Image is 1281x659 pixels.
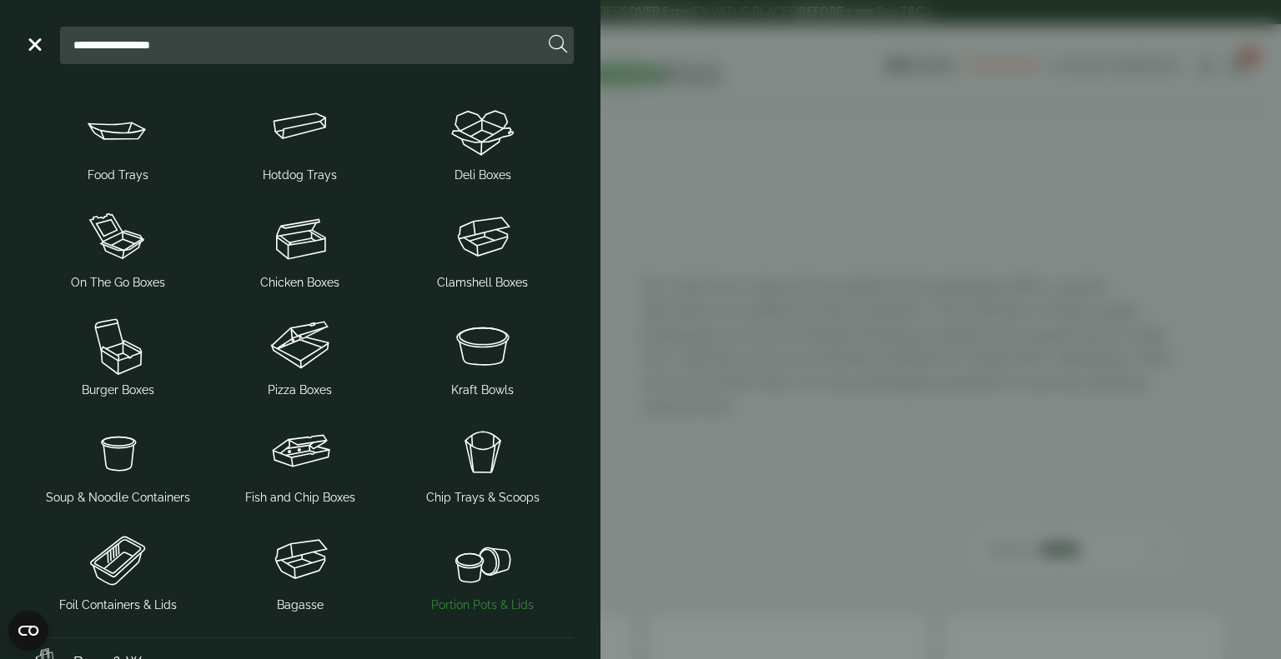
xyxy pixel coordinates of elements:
[8,611,48,651] button: Open CMP widget
[398,416,567,510] a: Chip Trays & Scoops
[398,308,567,402] a: Kraft Bowls
[216,93,385,187] a: Hotdog Trays
[398,312,567,378] img: SoupNsalad_bowls.svg
[216,204,385,271] img: Chicken_box-1.svg
[398,523,567,617] a: Portion Pots & Lids
[33,201,203,295] a: On The Go Boxes
[33,93,203,187] a: Food Trays
[88,167,148,184] span: Food Trays
[216,416,385,510] a: Fish and Chip Boxes
[216,308,385,402] a: Pizza Boxes
[33,523,203,617] a: Foil Containers & Lids
[33,204,203,271] img: OnTheGo_boxes.svg
[431,597,534,614] span: Portion Pots & Lids
[46,489,190,507] span: Soup & Noodle Containers
[33,419,203,486] img: SoupNoodle_container.svg
[216,97,385,163] img: Hotdog_tray.svg
[245,489,355,507] span: Fish and Chip Boxes
[398,93,567,187] a: Deli Boxes
[398,204,567,271] img: Clamshell_box.svg
[455,167,511,184] span: Deli Boxes
[33,312,203,378] img: Burger_box.svg
[216,527,385,593] img: Clamshell_box.svg
[33,308,203,402] a: Burger Boxes
[277,597,324,614] span: Bagasse
[33,416,203,510] a: Soup & Noodle Containers
[216,312,385,378] img: Pizza_boxes.svg
[426,489,540,507] span: Chip Trays & Scoops
[33,527,203,593] img: Foil_container.svg
[451,382,514,399] span: Kraft Bowls
[398,201,567,295] a: Clamshell Boxes
[71,274,165,292] span: On The Go Boxes
[398,419,567,486] img: Chip_tray.svg
[216,419,385,486] img: FishNchip_box.svg
[260,274,339,292] span: Chicken Boxes
[437,274,528,292] span: Clamshell Boxes
[263,167,337,184] span: Hotdog Trays
[268,382,332,399] span: Pizza Boxes
[398,527,567,593] img: PortionPots.svg
[33,97,203,163] img: Food_tray.svg
[216,201,385,295] a: Chicken Boxes
[82,382,154,399] span: Burger Boxes
[398,97,567,163] img: Deli_box.svg
[59,597,177,614] span: Foil Containers & Lids
[216,523,385,617] a: Bagasse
